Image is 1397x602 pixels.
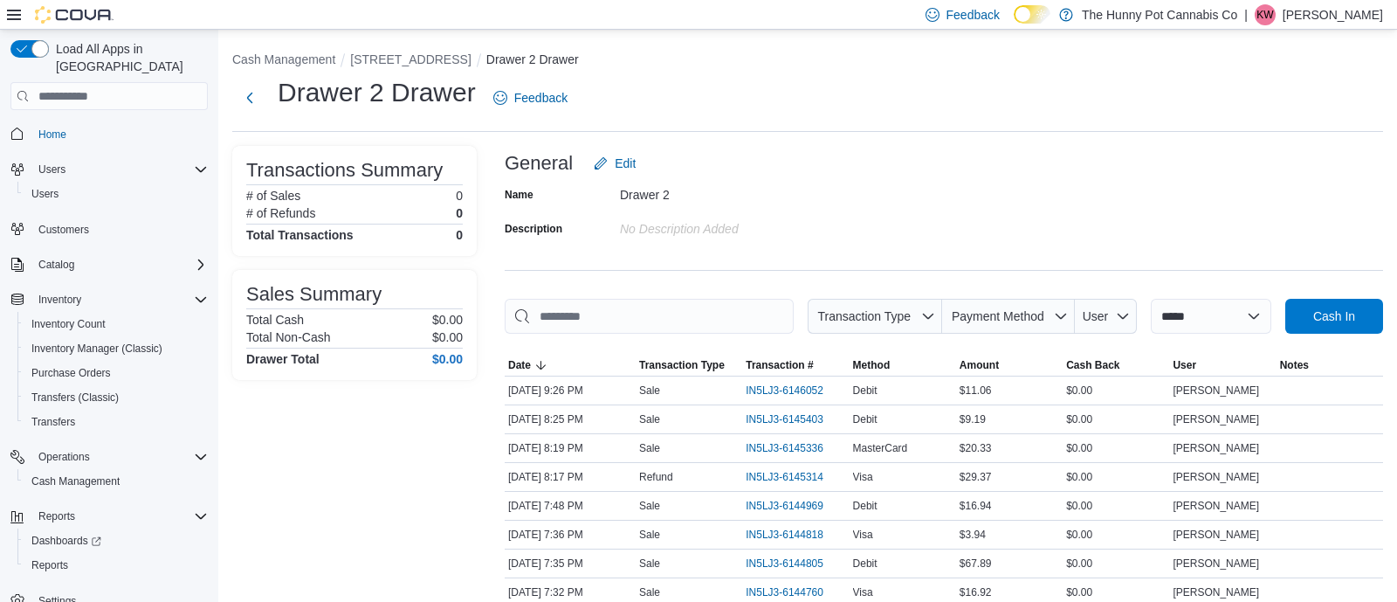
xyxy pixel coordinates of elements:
a: Transfers [24,412,82,432]
p: Sale [639,499,660,513]
button: Catalog [31,254,81,275]
button: Payment Method [942,299,1075,334]
span: Transaction Type [817,309,911,323]
button: Cash In [1285,299,1383,334]
h3: General [505,153,573,174]
img: Cova [35,6,114,24]
span: Transfers (Classic) [24,387,208,408]
button: IN5LJ3-6144969 [746,495,841,516]
div: [DATE] 9:26 PM [505,380,636,401]
span: $67.89 [960,557,992,571]
a: Dashboards [17,529,215,553]
span: Amount [960,358,999,372]
button: IN5LJ3-6146052 [746,380,841,401]
div: Drawer 2 [620,181,854,202]
span: $20.33 [960,441,992,455]
span: IN5LJ3-6145403 [746,412,823,426]
a: Dashboards [24,530,108,551]
div: [DATE] 8:17 PM [505,467,636,488]
button: [STREET_ADDRESS] [350,52,471,66]
span: Customers [38,223,89,237]
p: Sale [639,557,660,571]
button: User [1075,299,1137,334]
span: IN5LJ3-6144805 [746,557,823,571]
span: $29.37 [960,470,992,484]
span: Dashboards [31,534,101,548]
a: Reports [24,555,75,576]
h6: # of Refunds [246,206,315,220]
span: [PERSON_NAME] [1173,412,1259,426]
span: Edit [615,155,636,172]
span: IN5LJ3-6144969 [746,499,823,513]
button: Notes [1277,355,1383,376]
button: Amount [956,355,1063,376]
button: Cash Back [1063,355,1169,376]
span: Inventory Count [31,317,106,331]
span: Feedback [946,6,1000,24]
span: Users [38,163,65,176]
button: Inventory [31,289,88,310]
button: Method [850,355,956,376]
a: Feedback [486,80,575,115]
p: Sale [639,528,660,542]
span: Users [31,187,58,201]
p: Sale [639,412,660,426]
div: [DATE] 7:48 PM [505,495,636,516]
button: IN5LJ3-6145314 [746,467,841,488]
input: This is a search bar. As you type, the results lower in the page will automatically filter. [505,299,794,334]
span: Transfers [24,412,208,432]
span: Inventory [31,289,208,310]
p: $0.00 [432,330,463,344]
p: 0 [456,206,463,220]
button: Drawer 2 Drawer [486,52,579,66]
span: [PERSON_NAME] [1173,384,1259,398]
button: IN5LJ3-6144805 [746,553,841,574]
a: Home [31,124,73,145]
span: Transaction # [746,358,813,372]
span: Dashboards [24,530,208,551]
span: Users [31,159,208,180]
h4: 0 [456,228,463,242]
span: IN5LJ3-6145314 [746,470,823,484]
button: Date [505,355,636,376]
span: Inventory [38,293,81,307]
p: [PERSON_NAME] [1283,4,1383,25]
button: Transaction # [742,355,849,376]
button: Customers [3,217,215,242]
div: $0.00 [1063,524,1169,545]
button: Operations [3,445,215,469]
span: Catalog [38,258,74,272]
h6: Total Non-Cash [246,330,331,344]
span: IN5LJ3-6145336 [746,441,823,455]
a: Inventory Manager (Classic) [24,338,169,359]
button: Inventory [3,287,215,312]
div: $0.00 [1063,467,1169,488]
span: User [1173,358,1196,372]
button: Users [17,182,215,206]
span: KW [1256,4,1273,25]
span: IN5LJ3-6144818 [746,528,823,542]
span: Reports [31,558,68,572]
span: User [1083,309,1109,323]
a: Users [24,183,65,204]
span: Reports [31,506,208,527]
span: Inventory Manager (Classic) [31,342,162,356]
button: Reports [3,504,215,529]
button: Edit [587,146,643,181]
span: Transfers [31,415,75,429]
h6: Total Cash [246,313,304,327]
span: Inventory Manager (Classic) [24,338,208,359]
button: Cash Management [232,52,335,66]
button: Inventory Manager (Classic) [17,336,215,361]
span: IN5LJ3-6146052 [746,384,823,398]
span: [PERSON_NAME] [1173,528,1259,542]
span: Users [24,183,208,204]
span: Operations [38,450,90,464]
h3: Transactions Summary [246,160,443,181]
span: Catalog [31,254,208,275]
span: Home [38,128,66,142]
span: MasterCard [853,441,908,455]
span: Method [853,358,891,372]
h6: # of Sales [246,189,300,203]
